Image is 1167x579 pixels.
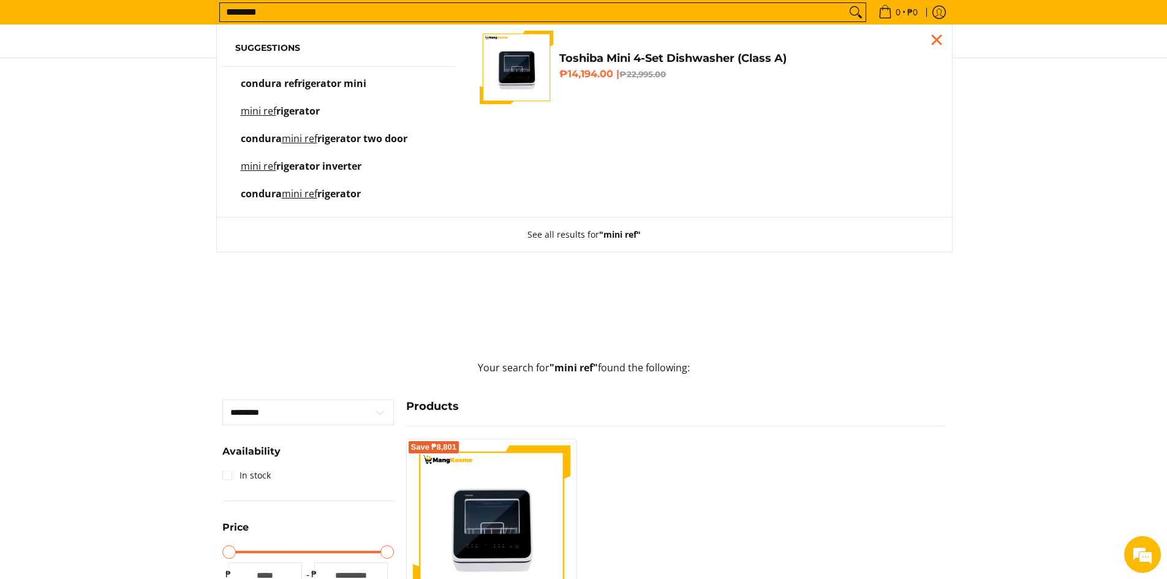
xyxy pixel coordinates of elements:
span: • [875,6,921,19]
span: Availability [222,447,281,456]
p: condura mini refrigerator [241,189,361,211]
div: Close pop up [927,31,946,49]
span: rigerator [276,104,320,118]
strong: "mini ref" [550,361,598,374]
mark: mini ref [241,104,276,118]
span: rigerator two door [317,132,407,145]
a: condura mini refrigerator two door [235,134,444,156]
button: See all results for"mini ref" [515,218,653,252]
span: rigerator inverter [276,159,361,173]
div: Chat with us now [64,69,206,85]
img: Toshiba Mini 4-Set Dishwasher (Class A) [480,31,553,104]
span: We're online! [71,154,169,278]
p: Your search for found the following: [222,360,945,388]
mark: mini ref [241,159,276,173]
span: Price [222,523,249,532]
p: condura refrigerator mini [241,79,366,100]
h4: Products [406,399,945,414]
span: Save ₱8,801 [411,444,457,451]
span: rigerator [317,187,361,200]
summary: Open [222,523,249,542]
a: condura refrigerator mini [235,79,444,100]
h6: ₱14,194.00 | [559,68,933,80]
a: mini refrigerator [235,107,444,128]
h6: Suggestions [235,43,444,54]
del: ₱22,995.00 [619,69,666,79]
button: Search [846,3,866,21]
div: Minimize live chat window [201,6,230,36]
textarea: Type your message and hit 'Enter' [6,335,233,377]
p: mini refrigerator inverter [241,162,361,183]
span: ₱0 [905,8,920,17]
a: In stock [222,466,271,485]
a: condura mini refrigerator [235,189,444,211]
a: Toshiba Mini 4-Set Dishwasher (Class A) Toshiba Mini 4-Set Dishwasher (Class A) ₱14,194.00 |₱22,9... [480,31,933,104]
span: condura refrigerator mini [241,77,366,90]
span: 0 [894,8,902,17]
span: condura [241,132,282,145]
p: condura mini refrigerator two door [241,134,407,156]
strong: "mini ref" [599,229,641,240]
span: condura [241,187,282,200]
a: mini refrigerator inverter [235,162,444,183]
p: mini refrigerator [241,107,320,128]
mark: mini ref [282,132,317,145]
summary: Open [222,447,281,466]
mark: mini ref [282,187,317,200]
h4: Toshiba Mini 4-Set Dishwasher (Class A) [559,51,933,66]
